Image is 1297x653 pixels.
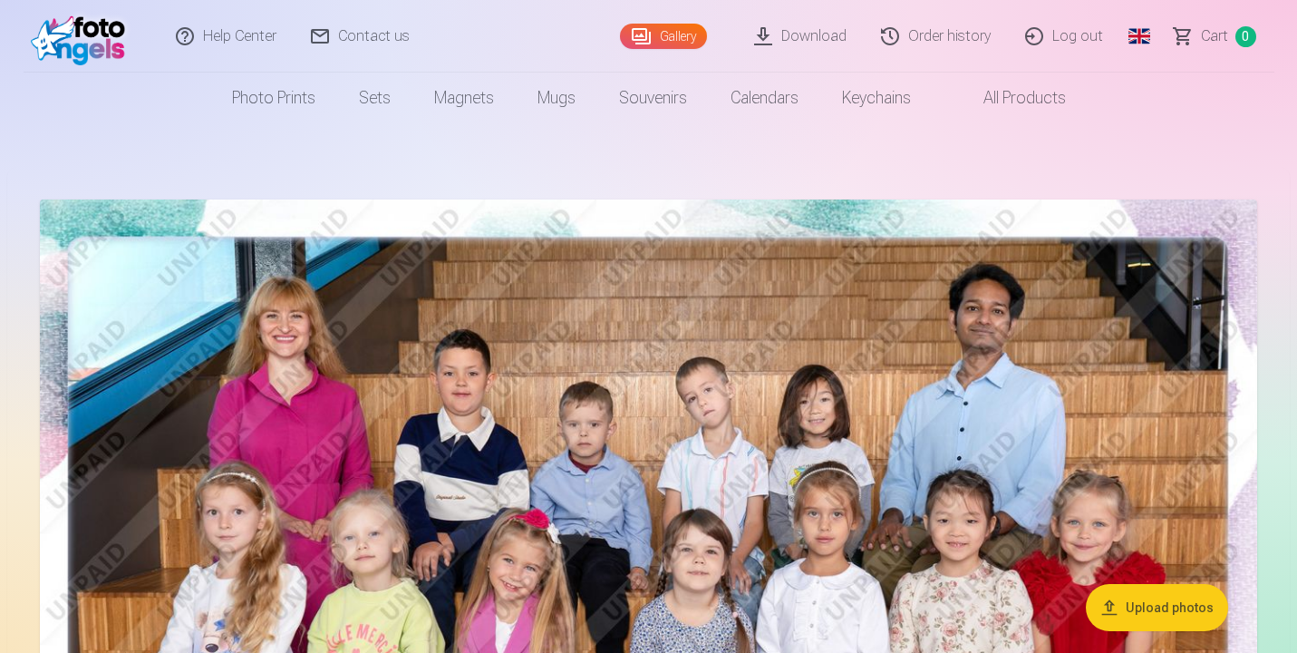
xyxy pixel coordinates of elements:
a: Gallery [620,24,707,49]
a: Sets [337,73,412,123]
a: Magnets [412,73,516,123]
a: Mugs [516,73,597,123]
a: Calendars [709,73,820,123]
a: Souvenirs [597,73,709,123]
a: All products [933,73,1088,123]
a: Photo prints [210,73,337,123]
span: 0 [1235,26,1256,47]
span: Сart [1201,25,1228,47]
img: /fa1 [31,7,135,65]
button: Upload photos [1086,584,1228,631]
a: Keychains [820,73,933,123]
